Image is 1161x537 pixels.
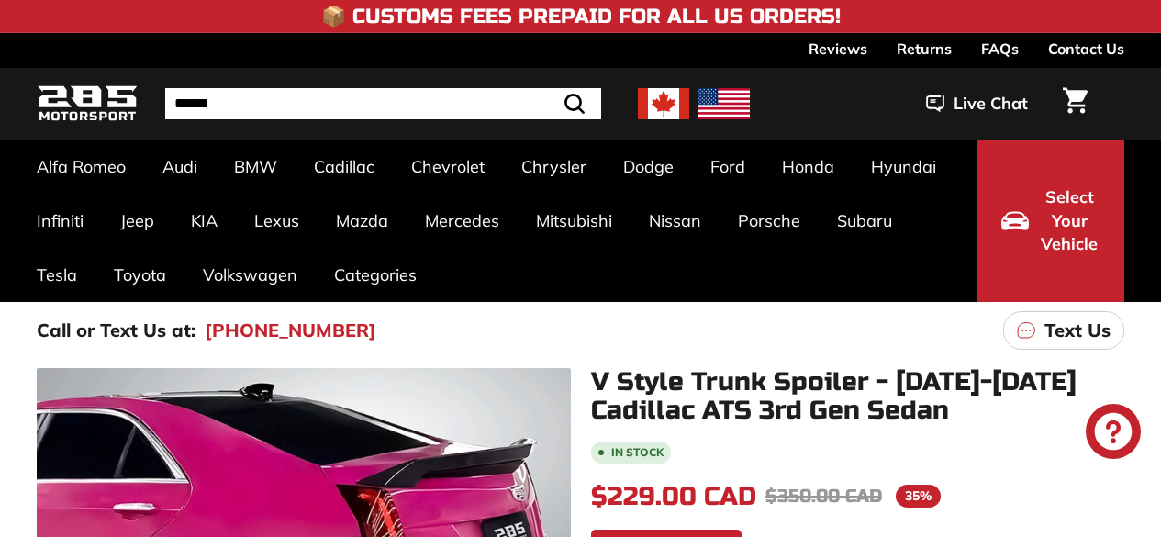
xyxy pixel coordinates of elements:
[18,248,95,302] a: Tesla
[631,194,720,248] a: Nissan
[853,140,954,194] a: Hyundai
[165,88,601,119] input: Search
[720,194,819,248] a: Porsche
[518,194,631,248] a: Mitsubishi
[765,485,882,508] span: $350.00 CAD
[1044,317,1111,344] p: Text Us
[144,140,216,194] a: Audi
[1052,73,1099,135] a: Cart
[896,485,941,508] span: 35%
[1038,185,1100,256] span: Select Your Vehicle
[764,140,853,194] a: Honda
[173,194,236,248] a: KIA
[318,194,407,248] a: Mazda
[897,33,952,64] a: Returns
[1080,404,1146,464] inbox-online-store-chat: Shopify online store chat
[236,194,318,248] a: Lexus
[1003,311,1124,350] a: Text Us
[809,33,867,64] a: Reviews
[503,140,605,194] a: Chrysler
[977,140,1124,302] button: Select Your Vehicle
[692,140,764,194] a: Ford
[18,194,102,248] a: Infiniti
[296,140,393,194] a: Cadillac
[316,248,435,302] a: Categories
[393,140,503,194] a: Chevrolet
[102,194,173,248] a: Jeep
[981,33,1019,64] a: FAQs
[216,140,296,194] a: BMW
[605,140,692,194] a: Dodge
[1048,33,1124,64] a: Contact Us
[591,368,1125,425] h1: V Style Trunk Spoiler - [DATE]-[DATE] Cadillac ATS 3rd Gen Sedan
[37,83,138,126] img: Logo_285_Motorsport_areodynamics_components
[95,248,184,302] a: Toyota
[321,6,841,28] h4: 📦 Customs Fees Prepaid for All US Orders!
[954,92,1028,116] span: Live Chat
[819,194,910,248] a: Subaru
[18,140,144,194] a: Alfa Romeo
[591,481,756,512] span: $229.00 CAD
[37,317,195,344] p: Call or Text Us at:
[902,81,1052,127] button: Live Chat
[407,194,518,248] a: Mercedes
[611,447,664,458] b: In stock
[184,248,316,302] a: Volkswagen
[205,317,376,344] a: [PHONE_NUMBER]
